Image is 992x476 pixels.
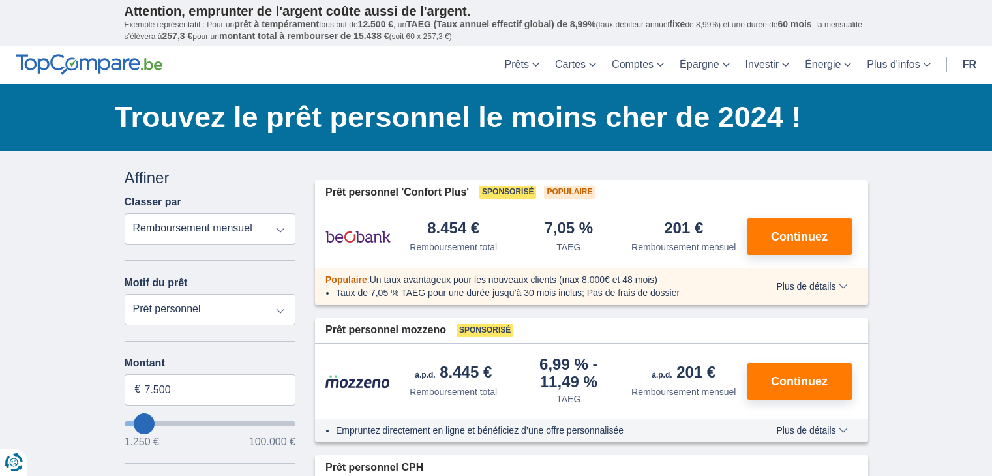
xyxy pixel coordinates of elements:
div: 7,05 % [544,220,593,238]
a: Cartes [547,46,604,84]
label: Montant [125,357,296,369]
div: 201 € [664,220,703,238]
div: Remboursement mensuel [631,385,736,398]
span: Populaire [544,186,595,199]
span: Plus de détails [776,426,847,435]
a: Comptes [604,46,672,84]
button: Continuez [747,218,852,255]
span: Prêt personnel mozzeno [325,323,446,338]
div: : [315,273,749,286]
span: Sponsorisé [479,186,536,199]
span: prêt à tempérament [234,19,319,29]
div: 8.445 € [415,364,492,383]
span: fixe [669,19,685,29]
span: Plus de détails [776,282,847,291]
label: Motif du prêt [125,277,188,289]
button: Plus de détails [766,281,857,291]
span: 12.500 € [358,19,394,29]
span: 100.000 € [249,437,295,447]
span: Continuez [771,231,828,243]
span: Un taux avantageux pour les nouveaux clients (max 8.000€ et 48 mois) [370,275,657,285]
div: Remboursement mensuel [631,241,736,254]
label: Classer par [125,196,181,208]
a: Prêts [497,46,547,84]
span: 257,3 € [162,31,193,41]
span: 60 mois [778,19,812,29]
input: wantToBorrow [125,421,296,426]
img: pret personnel Mozzeno [325,374,391,389]
div: TAEG [556,393,580,406]
div: Affiner [125,167,296,189]
a: fr [955,46,984,84]
button: Continuez [747,363,852,400]
span: Continuez [771,376,828,387]
img: pret personnel Beobank [325,220,391,253]
p: Attention, emprunter de l'argent coûte aussi de l'argent. [125,3,868,19]
img: TopCompare [16,54,162,75]
a: Investir [738,46,798,84]
div: TAEG [556,241,580,254]
span: Populaire [325,275,367,285]
a: Énergie [797,46,859,84]
span: Prêt personnel 'Confort Plus' [325,185,469,200]
div: 6,99 % [517,357,622,390]
span: montant total à rembourser de 15.438 € [219,31,389,41]
h1: Trouvez le prêt personnel le moins cher de 2024 ! [115,97,868,138]
span: TAEG (Taux annuel effectif global) de 8,99% [406,19,595,29]
li: Empruntez directement en ligne et bénéficiez d’une offre personnalisée [336,424,738,437]
span: Prêt personnel CPH [325,460,423,475]
div: Remboursement total [410,385,497,398]
button: Plus de détails [766,425,857,436]
a: Épargne [672,46,738,84]
a: Plus d'infos [859,46,938,84]
span: 1.250 € [125,437,159,447]
p: Exemple représentatif : Pour un tous but de , un (taux débiteur annuel de 8,99%) et une durée de ... [125,19,868,42]
li: Taux de 7,05 % TAEG pour une durée jusqu’à 30 mois inclus; Pas de frais de dossier [336,286,738,299]
span: € [135,382,141,397]
div: 8.454 € [427,220,479,238]
span: Sponsorisé [457,324,513,337]
div: 201 € [652,364,715,383]
div: Remboursement total [410,241,497,254]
